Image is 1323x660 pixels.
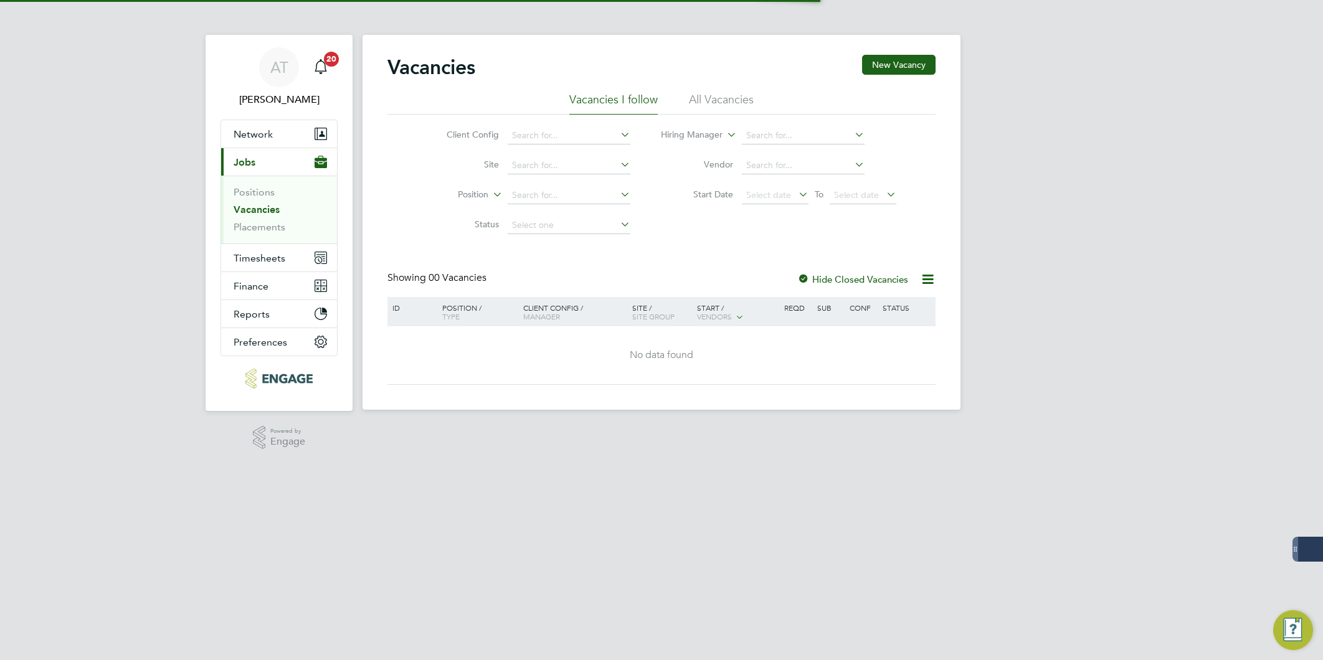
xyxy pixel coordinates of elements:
input: Search for... [742,127,865,144]
span: Finance [234,280,268,292]
div: Start / [694,297,781,328]
label: Hiring Manager [651,129,723,141]
img: konnectrecruit-logo-retina.png [245,369,312,389]
label: Vendor [661,159,733,170]
div: No data found [389,349,934,362]
li: All Vacancies [689,92,754,115]
div: Conf [846,297,879,318]
div: Site / [629,297,695,327]
span: Engage [270,436,305,447]
a: 20 [308,47,333,87]
div: Status [880,297,934,318]
button: Jobs [221,148,337,176]
a: Go to home page [220,369,338,389]
label: Hide Closed Vacancies [797,273,908,285]
a: Vacancies [234,204,280,215]
span: Timesheets [234,252,285,264]
a: AT[PERSON_NAME] [220,47,338,107]
button: Engage Resource Center [1273,610,1313,650]
label: Start Date [661,189,733,200]
li: Vacancies I follow [569,92,658,115]
span: Site Group [632,311,675,321]
span: Preferences [234,336,287,348]
span: Manager [523,311,560,321]
span: Type [442,311,460,321]
div: Showing [387,271,489,285]
button: New Vacancy [862,55,936,75]
nav: Main navigation [206,35,353,411]
span: Powered by [270,426,305,436]
a: Positions [234,186,275,198]
div: ID [389,297,433,318]
span: Network [234,128,273,140]
input: Search for... [508,157,630,174]
span: AT [270,59,288,75]
span: Select date [834,189,879,200]
span: Amelia Taylor [220,92,338,107]
span: Jobs [234,156,255,168]
div: Position / [433,297,520,327]
span: 20 [324,52,339,67]
span: Vendors [697,311,732,321]
input: Search for... [508,127,630,144]
span: To [811,186,827,202]
input: Search for... [742,157,865,174]
span: 00 Vacancies [429,271,486,284]
label: Site [427,159,499,170]
div: Sub [814,297,846,318]
span: Select date [746,189,791,200]
label: Client Config [427,129,499,140]
label: Status [427,219,499,230]
input: Search for... [508,187,630,204]
label: Position [417,189,488,201]
div: Client Config / [520,297,629,327]
div: Reqd [781,297,813,318]
div: Jobs [221,176,337,243]
span: Reports [234,308,270,320]
h2: Vacancies [387,55,475,80]
a: Powered byEngage [253,426,306,450]
button: Preferences [221,328,337,356]
button: Finance [221,272,337,299]
button: Timesheets [221,244,337,271]
button: Network [221,120,337,148]
a: Placements [234,221,285,233]
input: Select one [508,217,630,234]
button: Reports [221,300,337,328]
